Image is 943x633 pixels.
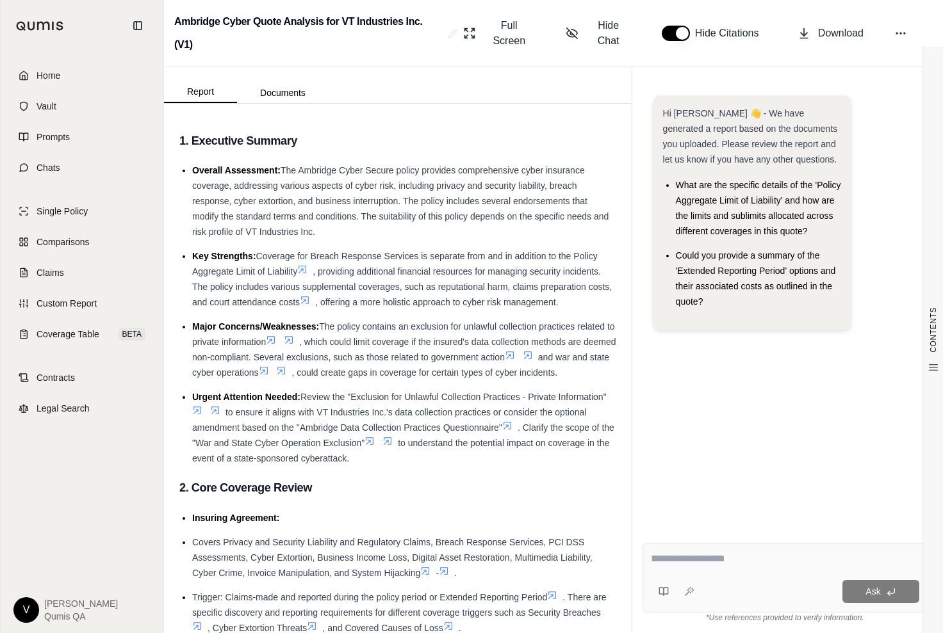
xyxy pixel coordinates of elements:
button: Ask [842,580,919,603]
span: . There are specific discovery and reporting requirements for different coverage triggers such as... [192,592,607,618]
button: Collapse sidebar [127,15,148,36]
img: Qumis Logo [16,21,64,31]
span: Hide Chat [586,18,631,49]
span: The policy contains an exclusion for unlawful collection practices related to private information [192,321,615,347]
h2: Ambridge Cyber Quote Analysis for VT Industries Inc. (V1) [174,10,443,56]
span: Trigger: Claims-made and reported during the policy period or Extended Reporting Period [192,592,547,602]
span: Insuring Agreement: [192,513,279,523]
span: Single Policy [37,205,88,218]
span: to understand the potential impact on coverage in the event of a state-sponsored cyberattack. [192,438,609,463]
div: V [13,597,39,623]
span: Qumis QA [44,610,118,623]
span: . Clarify the scope of the "War and State Cyber Operation Exclusion" [192,422,614,448]
span: Comparisons [37,236,89,248]
a: Prompts [8,123,156,151]
button: Full Screen [458,13,540,54]
span: Could you provide a summary of the 'Extended Reporting Period' options and their associated costs... [676,250,836,307]
a: Chats [8,154,156,182]
a: Contracts [8,364,156,392]
span: , and Covered Causes of Loss [322,623,443,633]
span: [PERSON_NAME] [44,597,118,610]
a: Vault [8,92,156,120]
span: , could create gaps in coverage for certain types of cyber incidents. [291,367,557,378]
span: , Cyber Extortion Threats [208,623,307,633]
span: Legal Search [37,402,90,415]
a: Legal Search [8,394,156,422]
span: Custom Report [37,297,97,310]
span: to ensure it aligns with VT Industries Inc.'s data collection practices or consider the optional ... [192,407,586,433]
span: Download [818,26,864,41]
span: Ask [865,586,880,597]
span: Key Strengths: [192,251,256,261]
span: , offering a more holistic approach to cyber risk management. [315,297,558,307]
span: CONTENTS [928,307,939,353]
span: What are the specific details of the 'Policy Aggregate Limit of Liability' and how are the limits... [676,180,841,236]
button: Report [164,81,237,103]
span: Hi [PERSON_NAME] 👋 - We have generated a report based on the documents you uploaded. Please revie... [663,108,837,164]
div: *Use references provided to verify information. [643,613,928,623]
span: Coverage for Breach Response Services is separate from and in addition to the Policy Aggregate Li... [192,251,598,276]
span: Chats [37,161,60,174]
h3: 1. Executive Summary [179,129,616,152]
span: , which could limit coverage if the insured's data collection methods are deemed non-compliant. S... [192,337,616,362]
span: . [459,623,461,633]
span: - [436,568,439,578]
a: Coverage TableBETA [8,320,156,348]
a: Claims [8,259,156,287]
span: Vault [37,100,56,113]
span: Review the "Exclusion for Unlawful Collection Practices - Private Information" [300,392,607,402]
button: Documents [237,83,329,103]
span: Coverage Table [37,328,99,341]
span: , providing additional financial resources for managing security incidents. The policy includes v... [192,266,612,307]
span: The Ambridge Cyber Secure policy provides comprehensive cyber insurance coverage, addressing vari... [192,165,609,237]
button: Hide Chat [561,13,636,54]
span: BETA [119,328,145,341]
button: Download [792,20,869,46]
span: Overall Assessment: [192,165,281,175]
span: Home [37,69,60,82]
a: Comparisons [8,228,156,256]
span: . [454,568,457,578]
span: Covers Privacy and Security Liability and Regulatory Claims, Breach Response Services, PCI DSS As... [192,537,593,578]
h3: 2. Core Coverage Review [179,476,616,499]
span: Hide Citations [695,26,767,41]
span: Prompts [37,131,70,143]
span: Full Screen [484,18,535,49]
span: Claims [37,266,64,279]
span: Urgent Attention Needed: [192,392,300,402]
a: Home [8,61,156,90]
a: Custom Report [8,289,156,317]
span: Major Concerns/Weaknesses: [192,321,319,332]
span: Contracts [37,371,75,384]
a: Single Policy [8,197,156,225]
